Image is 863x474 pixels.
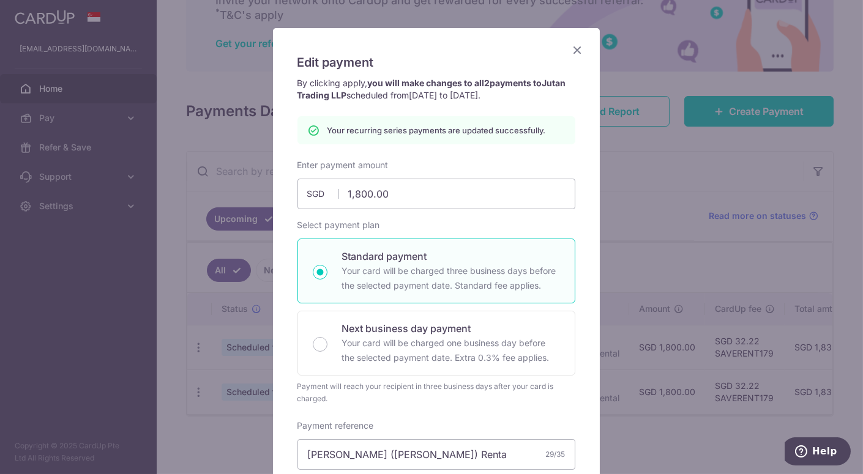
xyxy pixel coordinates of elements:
[297,179,575,209] input: 0.00
[785,437,851,468] iframe: Opens a widget where you can find more information
[297,219,380,231] label: Select payment plan
[342,249,560,264] p: Standard payment
[297,77,575,102] p: By clicking apply, scheduled from .
[485,78,490,88] span: 2
[342,264,560,293] p: Your card will be charged three business days before the selected payment date. Standard fee appl...
[297,380,575,405] div: Payment will reach your recipient in three business days after your card is charged.
[297,78,566,100] strong: you will make changes to all payments to
[546,448,566,461] div: 29/35
[570,43,585,57] button: Close
[297,53,575,72] h5: Edit payment
[342,321,560,336] p: Next business day payment
[327,124,546,136] p: Your recurring series payments are updated successfully.
[409,90,479,100] span: [DATE] to [DATE]
[297,420,374,432] label: Payment reference
[342,336,560,365] p: Your card will be charged one business day before the selected payment date. Extra 0.3% fee applies.
[297,159,389,171] label: Enter payment amount
[307,188,339,200] span: SGD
